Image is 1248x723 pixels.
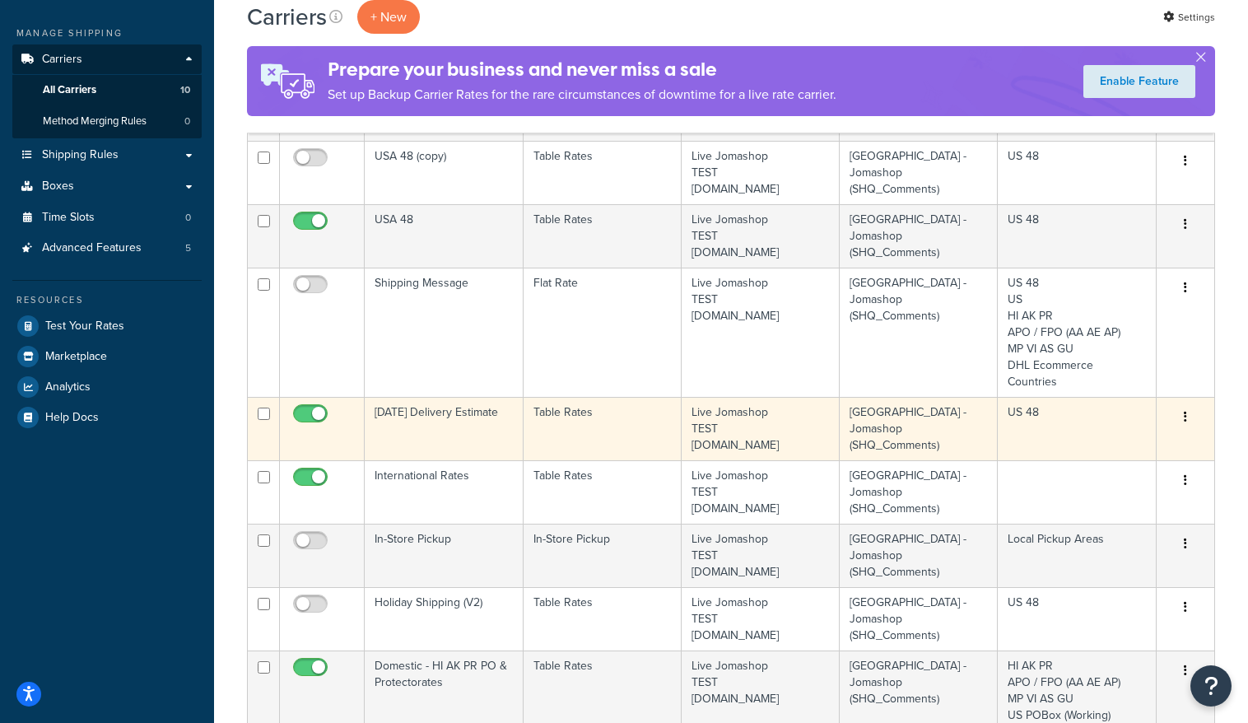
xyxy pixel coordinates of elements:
span: Method Merging Rules [43,114,147,128]
li: Advanced Features [12,233,202,264]
a: Advanced Features 5 [12,233,202,264]
td: Table Rates [524,587,682,651]
a: Boxes [12,171,202,202]
td: Live Jomashop TEST [DOMAIN_NAME] [682,587,840,651]
td: US 48 US HI AK PR APO / FPO (AA AE AP) MP VI AS GU DHL Ecommerce Countries [998,268,1156,397]
button: Open Resource Center [1190,665,1232,707]
td: Live Jomashop TEST [DOMAIN_NAME] [682,141,840,204]
li: Time Slots [12,203,202,233]
span: Marketplace [45,350,107,364]
li: Method Merging Rules [12,106,202,137]
td: [DATE] Delivery Estimate [365,397,523,460]
td: US 48 [998,587,1156,651]
td: US 48 [998,204,1156,268]
span: Test Your Rates [45,320,124,334]
span: Carriers [42,53,82,67]
a: Shipping Rules [12,140,202,170]
td: Table Rates [524,204,682,268]
p: Set up Backup Carrier Rates for the rare circumstances of downtime for a live rate carrier. [328,83,836,106]
td: Table Rates [524,460,682,524]
div: Resources [12,293,202,307]
td: Shipping Message [365,268,523,397]
span: 5 [185,241,191,255]
td: Live Jomashop TEST [DOMAIN_NAME] [682,397,840,460]
div: Manage Shipping [12,26,202,40]
td: Live Jomashop TEST [DOMAIN_NAME] [682,204,840,268]
span: Advanced Features [42,241,142,255]
a: Carriers [12,44,202,75]
td: [GEOGRAPHIC_DATA] - Jomashop (SHQ_Comments) [840,397,998,460]
span: All Carriers [43,83,96,97]
span: 0 [184,114,190,128]
td: US 48 [998,141,1156,204]
td: [GEOGRAPHIC_DATA] - Jomashop (SHQ_Comments) [840,587,998,651]
a: All Carriers 10 [12,75,202,105]
td: US 48 [998,397,1156,460]
h1: Carriers [247,1,327,33]
td: [GEOGRAPHIC_DATA] - Jomashop (SHQ_Comments) [840,204,998,268]
a: Method Merging Rules 0 [12,106,202,137]
td: USA 48 (copy) [365,141,523,204]
td: USA 48 [365,204,523,268]
span: 10 [180,83,190,97]
a: Enable Feature [1083,65,1195,98]
td: Live Jomashop TEST [DOMAIN_NAME] [682,460,840,524]
td: Local Pickup Areas [998,524,1156,587]
li: Carriers [12,44,202,138]
span: Shipping Rules [42,148,119,162]
a: Analytics [12,372,202,402]
a: Test Your Rates [12,311,202,341]
td: Live Jomashop TEST [DOMAIN_NAME] [682,268,840,397]
h4: Prepare your business and never miss a sale [328,56,836,83]
a: Marketplace [12,342,202,371]
td: [GEOGRAPHIC_DATA] - Jomashop (SHQ_Comments) [840,141,998,204]
td: Table Rates [524,141,682,204]
td: International Rates [365,460,523,524]
td: [GEOGRAPHIC_DATA] - Jomashop (SHQ_Comments) [840,268,998,397]
img: ad-rules-rateshop-fe6ec290ccb7230408bd80ed9643f0289d75e0ffd9eb532fc0e269fcd187b520.png [247,46,328,116]
a: Settings [1163,6,1215,29]
td: In-Store Pickup [365,524,523,587]
td: Flat Rate [524,268,682,397]
span: Help Docs [45,411,99,425]
span: 0 [185,211,191,225]
td: Table Rates [524,397,682,460]
td: Live Jomashop TEST [DOMAIN_NAME] [682,524,840,587]
td: Holiday Shipping (V2) [365,587,523,651]
span: Time Slots [42,211,95,225]
a: Help Docs [12,403,202,432]
li: All Carriers [12,75,202,105]
td: [GEOGRAPHIC_DATA] - Jomashop (SHQ_Comments) [840,460,998,524]
td: In-Store Pickup [524,524,682,587]
a: Time Slots 0 [12,203,202,233]
span: Boxes [42,180,74,194]
td: [GEOGRAPHIC_DATA] - Jomashop (SHQ_Comments) [840,524,998,587]
span: Analytics [45,380,91,394]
